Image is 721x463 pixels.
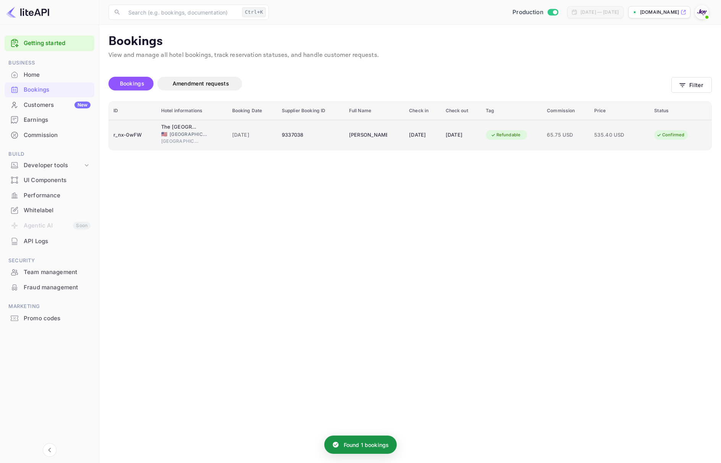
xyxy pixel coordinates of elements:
a: UI Components [5,173,94,187]
a: Earnings [5,113,94,127]
button: Filter [671,77,712,93]
a: Home [5,68,94,82]
th: Price [590,102,650,120]
span: United States of America [161,132,167,137]
div: New [74,102,91,108]
div: Getting started [5,35,94,51]
a: API Logs [5,234,94,248]
div: API Logs [24,237,91,246]
span: [DATE] [232,131,273,139]
div: Promo codes [24,314,91,323]
div: Confirmed [651,130,689,140]
div: Whitelabel [24,206,91,215]
div: Eleanor Samantha Cheng [349,129,387,141]
div: Commission [24,131,91,140]
p: [DOMAIN_NAME] [640,9,679,16]
a: CustomersNew [5,98,94,112]
th: Tag [481,102,542,120]
div: Earnings [24,116,91,124]
a: Commission [5,128,94,142]
div: Developer tools [5,159,94,172]
div: Performance [5,188,94,203]
span: Production [512,8,543,17]
span: Marketing [5,302,94,311]
div: [DATE] — [DATE] [580,9,619,16]
th: Full Name [344,102,405,120]
div: Refundable [486,130,525,140]
span: 65.75 USD [547,131,585,139]
a: Fraud management [5,280,94,294]
div: The Westin Bonaventure Hotel and Suites, Los Angeles [161,123,199,131]
a: Getting started [24,39,91,48]
th: Commission [542,102,590,120]
span: 535.40 USD [594,131,632,139]
th: Check in [404,102,441,120]
div: Bookings [24,86,91,94]
span: [GEOGRAPHIC_DATA] [170,131,208,138]
p: View and manage all hotel bookings, track reservation statuses, and handle customer requests. [108,51,712,60]
div: Ctrl+K [242,7,266,17]
span: Bookings [120,80,144,87]
span: Business [5,59,94,67]
div: UI Components [24,176,91,185]
div: Fraud management [24,283,91,292]
a: Promo codes [5,311,94,325]
div: [DATE] [446,129,477,141]
div: Commission [5,128,94,143]
a: Bookings [5,82,94,97]
div: Switch to Sandbox mode [509,8,561,17]
img: With Joy [696,6,708,18]
p: Bookings [108,34,712,49]
div: Performance [24,191,91,200]
span: Security [5,257,94,265]
div: [DATE] [409,129,436,141]
div: Team management [24,268,91,277]
a: Performance [5,188,94,202]
div: 9337038 [282,129,340,141]
a: Whitelabel [5,203,94,217]
div: Home [24,71,91,79]
p: Found 1 bookings [344,441,389,449]
th: Booking Date [228,102,277,120]
div: account-settings tabs [108,77,671,90]
div: UI Components [5,173,94,188]
div: API Logs [5,234,94,249]
div: Promo codes [5,311,94,326]
th: Status [650,102,711,120]
th: Supplier Booking ID [277,102,344,120]
th: ID [109,102,157,120]
a: Team management [5,265,94,279]
div: Whitelabel [5,203,94,218]
th: Check out [441,102,482,120]
div: Fraud management [5,280,94,295]
div: Team management [5,265,94,280]
table: booking table [109,102,711,150]
span: Amendment requests [173,80,229,87]
div: r_nx-0wFW [113,129,152,141]
img: LiteAPI logo [6,6,49,18]
th: Hotel informations [157,102,228,120]
div: CustomersNew [5,98,94,113]
button: Collapse navigation [43,443,57,457]
span: [GEOGRAPHIC_DATA] [161,138,199,145]
input: Search (e.g. bookings, documentation) [124,5,239,20]
div: Customers [24,101,91,110]
div: Developer tools [24,161,83,170]
span: Build [5,150,94,158]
